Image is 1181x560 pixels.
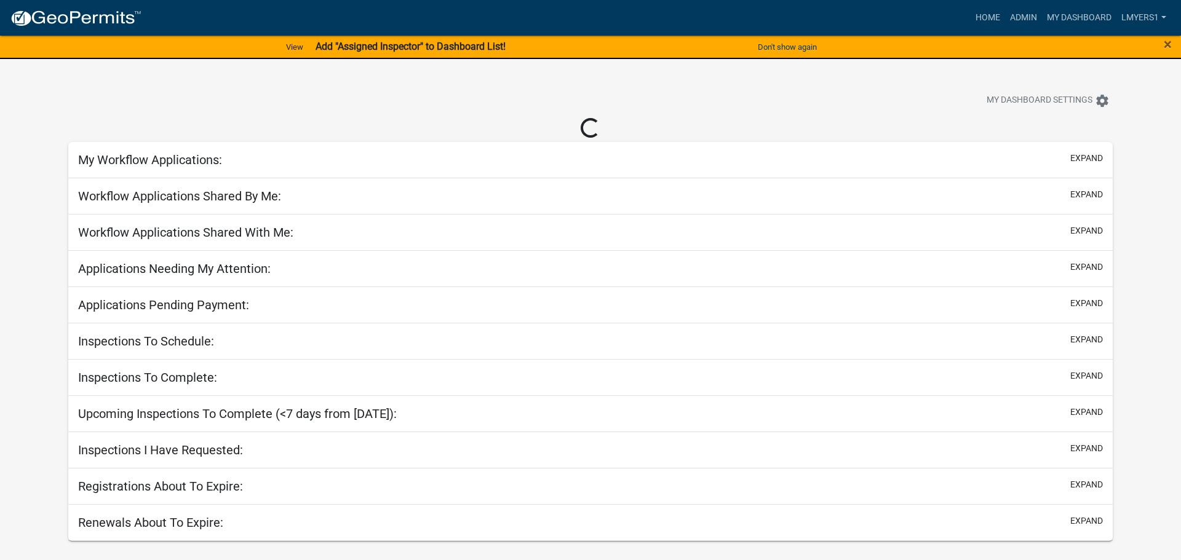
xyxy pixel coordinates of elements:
[78,152,222,167] h5: My Workflow Applications:
[1116,6,1171,30] a: lmyers1
[78,261,271,276] h5: Applications Needing My Attention:
[316,41,506,52] strong: Add "Assigned Inspector" to Dashboard List!
[1095,93,1110,108] i: settings
[987,93,1092,108] span: My Dashboard Settings
[78,479,243,494] h5: Registrations About To Expire:
[78,406,397,421] h5: Upcoming Inspections To Complete (<7 days from [DATE]):
[1070,188,1103,201] button: expand
[78,189,281,203] h5: Workflow Applications Shared By Me:
[1070,152,1103,165] button: expand
[1164,37,1172,52] button: Close
[281,37,308,57] a: View
[78,334,214,349] h5: Inspections To Schedule:
[1164,36,1172,53] span: ×
[78,225,293,240] h5: Workflow Applications Shared With Me:
[78,370,217,385] h5: Inspections To Complete:
[1070,369,1103,382] button: expand
[971,6,1005,30] a: Home
[753,37,822,57] button: Don't show again
[977,89,1119,112] button: My Dashboard Settingssettings
[1070,406,1103,419] button: expand
[78,515,223,530] h5: Renewals About To Expire:
[1005,6,1042,30] a: Admin
[1070,478,1103,491] button: expand
[1070,261,1103,274] button: expand
[78,443,243,457] h5: Inspections I Have Requested:
[1042,6,1116,30] a: My Dashboard
[1070,515,1103,527] button: expand
[1070,224,1103,237] button: expand
[78,298,249,312] h5: Applications Pending Payment:
[1070,333,1103,346] button: expand
[1070,297,1103,310] button: expand
[1070,442,1103,455] button: expand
